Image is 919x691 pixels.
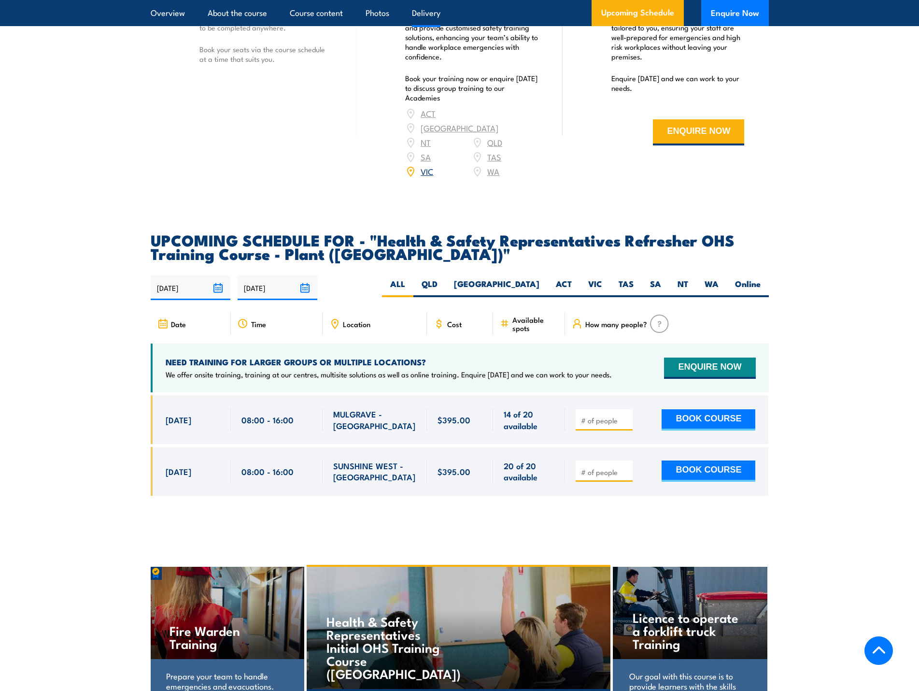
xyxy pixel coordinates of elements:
[241,466,294,477] span: 08:00 - 16:00
[405,13,538,61] p: Our Academies are located nationally and provide customised safety training solutions, enhancing ...
[664,358,755,379] button: ENQUIRE NOW
[413,278,446,297] label: QLD
[581,416,629,425] input: # of people
[405,73,538,102] p: Book your training now or enquire [DATE] to discuss group training to our Academies
[585,320,647,328] span: How many people?
[611,13,745,61] p: We offer convenient nationwide training tailored to you, ensuring your staff are well-prepared fo...
[504,408,554,431] span: 14 of 20 available
[642,278,669,297] label: SA
[438,414,470,425] span: $395.00
[610,278,642,297] label: TAS
[662,461,755,482] button: BOOK COURSE
[438,466,470,477] span: $395.00
[171,320,186,328] span: Date
[170,624,284,650] h4: Fire Warden Training
[333,460,416,483] span: SUNSHINE WEST - [GEOGRAPHIC_DATA]
[611,73,745,93] p: Enquire [DATE] and we can work to your needs.
[333,408,416,431] span: MULGRAVE - [GEOGRAPHIC_DATA]
[653,119,744,145] button: ENQUIRE NOW
[151,275,230,300] input: From date
[343,320,370,328] span: Location
[669,278,696,297] label: NT
[548,278,580,297] label: ACT
[382,278,413,297] label: ALL
[727,278,769,297] label: Online
[151,233,769,260] h2: UPCOMING SCHEDULE FOR - "Health & Safety Representatives Refresher OHS Training Course - Plant ([...
[446,278,548,297] label: [GEOGRAPHIC_DATA]
[166,414,191,425] span: [DATE]
[580,278,610,297] label: VIC
[199,44,333,64] p: Book your seats via the course schedule at a time that suits you.
[166,466,191,477] span: [DATE]
[421,165,433,177] a: VIC
[166,357,612,367] h4: NEED TRAINING FOR LARGER GROUPS OR MULTIPLE LOCATIONS?
[166,370,612,379] p: We offer onsite training, training at our centres, multisite solutions as well as online training...
[241,414,294,425] span: 08:00 - 16:00
[504,460,554,483] span: 20 of 20 available
[662,409,755,431] button: BOOK COURSE
[696,278,727,297] label: WA
[581,467,629,477] input: # of people
[512,316,558,332] span: Available spots
[633,611,747,650] h4: Licence to operate a forklift truck Training
[251,320,266,328] span: Time
[238,275,317,300] input: To date
[447,320,462,328] span: Cost
[326,615,440,680] h4: Health & Safety Representatives Initial OHS Training Course ([GEOGRAPHIC_DATA])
